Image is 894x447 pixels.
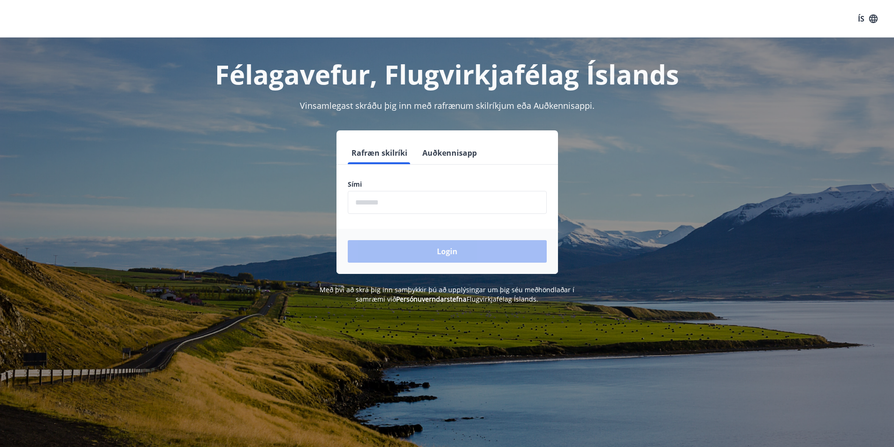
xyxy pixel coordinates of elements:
span: Vinsamlegast skráðu þig inn með rafrænum skilríkjum eða Auðkennisappi. [300,100,595,111]
h1: Félagavefur, Flugvirkjafélag Íslands [121,56,774,92]
a: Persónuverndarstefna [396,295,466,303]
button: Auðkennisapp [419,142,481,164]
span: Með því að skrá þig inn samþykkir þú að upplýsingar um þig séu meðhöndlaðar í samræmi við Flugvir... [320,285,574,303]
button: ÍS [853,10,883,27]
label: Sími [348,180,547,189]
button: Rafræn skilríki [348,142,411,164]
